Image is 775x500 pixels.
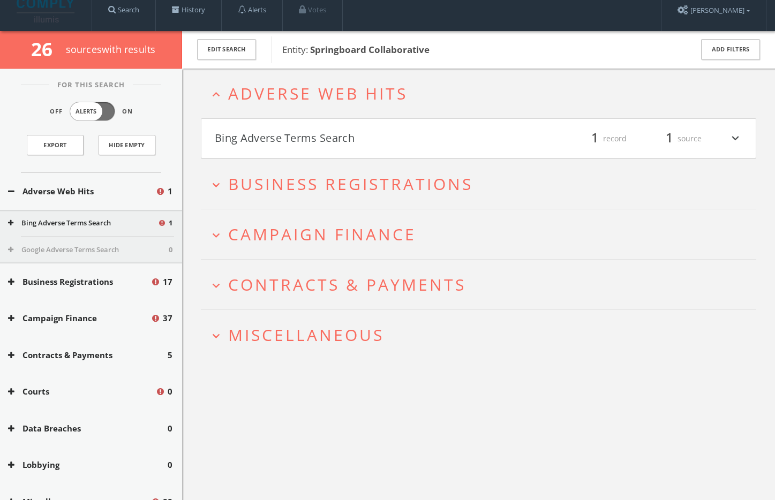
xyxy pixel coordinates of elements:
[50,107,63,116] span: Off
[49,80,133,90] span: For This Search
[728,130,742,148] i: expand_more
[228,173,473,195] span: Business Registrations
[215,130,479,148] button: Bing Adverse Terms Search
[8,312,151,324] button: Campaign Finance
[168,459,172,471] span: 0
[228,274,466,296] span: Contracts & Payments
[168,385,172,398] span: 0
[209,278,223,293] i: expand_more
[8,185,155,198] button: Adverse Web Hits
[197,39,256,60] button: Edit Search
[586,129,603,148] span: 1
[122,107,133,116] span: On
[562,130,627,148] div: record
[8,245,169,255] button: Google Adverse Terms Search
[8,276,151,288] button: Business Registrations
[169,218,172,229] span: 1
[228,82,408,104] span: Adverse Web Hits
[282,43,430,56] span: Entity:
[168,349,172,361] span: 5
[661,129,678,148] span: 1
[209,178,223,192] i: expand_more
[8,349,168,361] button: Contracts & Payments
[209,329,223,343] i: expand_more
[8,422,168,435] button: Data Breaches
[209,276,756,293] button: expand_moreContracts & Payments
[228,223,416,245] span: Campaign Finance
[8,459,168,471] button: Lobbying
[27,135,84,155] a: Export
[209,326,756,344] button: expand_moreMiscellaneous
[209,228,223,243] i: expand_more
[228,324,384,346] span: Miscellaneous
[8,385,155,398] button: Courts
[637,130,702,148] div: source
[209,85,756,102] button: expand_lessAdverse Web Hits
[168,422,172,435] span: 0
[31,36,62,62] span: 26
[66,43,156,56] span: source s with results
[8,218,157,229] button: Bing Adverse Terms Search
[209,225,756,243] button: expand_moreCampaign Finance
[209,87,223,102] i: expand_less
[163,276,172,288] span: 17
[310,43,430,56] b: Springboard Collaborative
[163,312,172,324] span: 37
[99,135,155,155] button: Hide Empty
[169,245,172,255] span: 0
[168,185,172,198] span: 1
[701,39,760,60] button: Add Filters
[209,175,756,193] button: expand_moreBusiness Registrations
